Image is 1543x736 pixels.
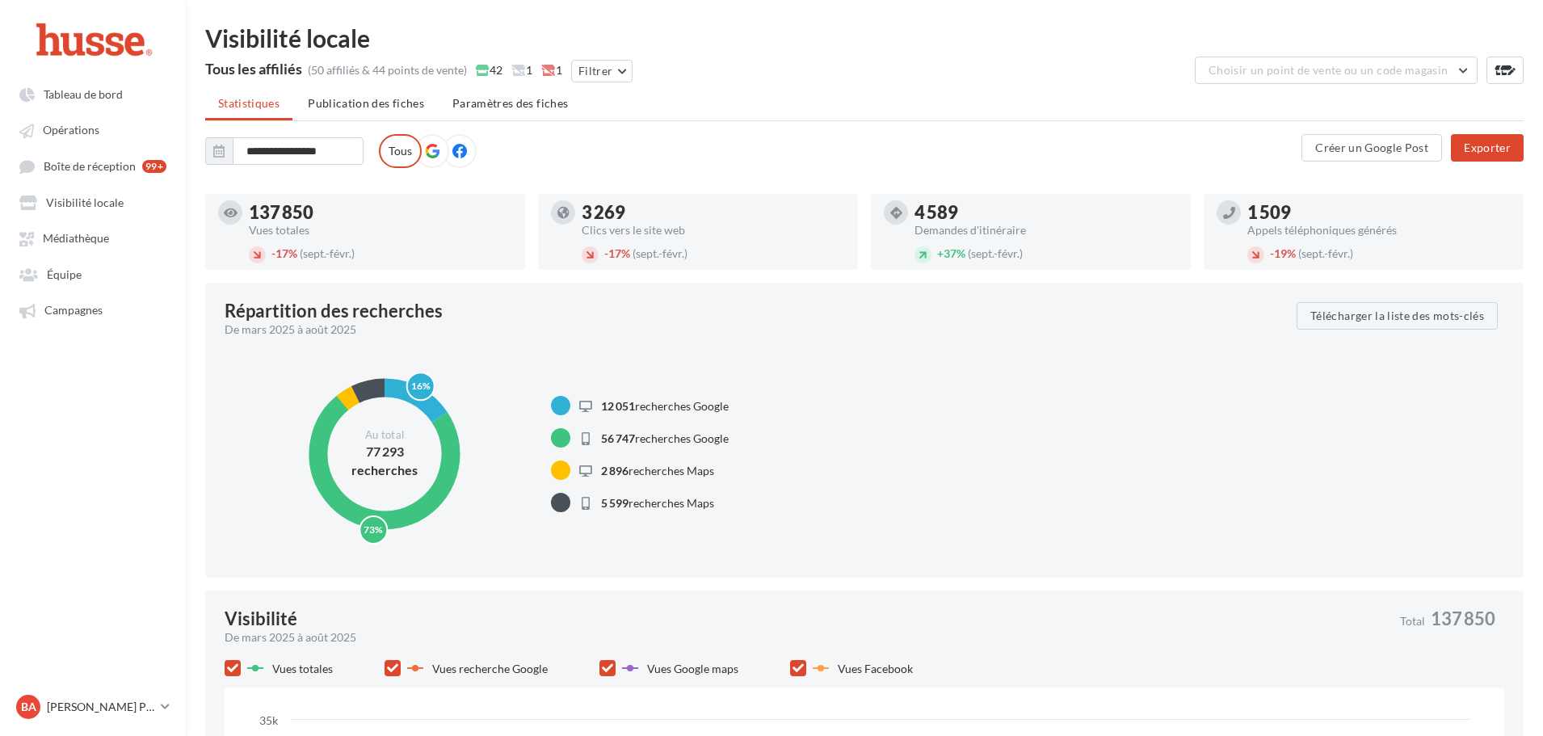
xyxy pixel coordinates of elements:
[937,246,944,260] span: +
[601,496,714,510] span: recherches Maps
[259,713,279,727] text: 35k
[271,246,297,260] span: 17%
[44,87,123,101] span: Tableau de bord
[1195,57,1478,84] button: Choisir un point de vente ou un code magasin
[604,246,608,260] span: -
[601,464,714,477] span: recherches Maps
[44,159,136,173] span: Boîte de réception
[601,431,729,445] span: recherches Google
[47,699,154,715] p: [PERSON_NAME] Page
[582,225,845,236] div: Clics vers le site web
[44,304,103,318] span: Campagnes
[601,431,635,445] span: 56 747
[604,246,630,260] span: 17%
[142,160,166,173] div: 99+
[225,629,1387,646] div: De mars 2025 à août 2025
[582,204,845,221] div: 3 269
[647,662,738,675] span: Vues Google maps
[47,267,82,281] span: Équipe
[601,496,629,510] span: 5 599
[452,96,568,110] span: Paramètres des fiches
[914,204,1178,221] div: 4 589
[225,322,1284,338] div: De mars 2025 à août 2025
[10,259,176,288] a: Équipe
[633,246,687,260] span: (sept.-févr.)
[968,246,1023,260] span: (sept.-févr.)
[601,399,635,413] span: 12 051
[1270,246,1296,260] span: 19%
[10,223,176,252] a: Médiathèque
[249,225,512,236] div: Vues totales
[249,204,512,221] div: 137 850
[271,246,275,260] span: -
[571,60,633,82] button: Filtrer
[225,610,297,628] div: Visibilité
[914,225,1178,236] div: Demandes d'itinéraire
[601,399,729,413] span: recherches Google
[308,96,424,110] span: Publication des fiches
[46,196,124,209] span: Visibilité locale
[43,232,109,246] span: Médiathèque
[1270,246,1274,260] span: -
[225,302,443,320] div: Répartition des recherches
[272,662,333,675] span: Vues totales
[1451,134,1524,162] button: Exporter
[476,62,502,78] span: 42
[10,187,176,217] a: Visibilité locale
[10,79,176,108] a: Tableau de bord
[1431,610,1495,628] span: 137 850
[1298,246,1353,260] span: (sept.-févr.)
[10,115,176,144] a: Opérations
[300,246,355,260] span: (sept.-févr.)
[838,662,913,675] span: Vues Facebook
[1209,63,1448,77] span: Choisir un point de vente ou un code magasin
[10,295,176,324] a: Campagnes
[1247,225,1511,236] div: Appels téléphoniques générés
[308,62,467,78] div: (50 affiliés & 44 points de vente)
[601,464,629,477] span: 2 896
[21,699,36,715] span: Ba
[1297,302,1498,330] button: Télécharger la liste des mots-clés
[205,26,1524,50] div: Visibilité locale
[511,62,532,78] span: 1
[13,692,173,722] a: Ba [PERSON_NAME] Page
[379,134,422,168] label: Tous
[432,662,548,675] span: Vues recherche Google
[541,62,562,78] span: 1
[1247,204,1511,221] div: 1 509
[937,246,965,260] span: 37%
[205,61,302,76] div: Tous les affiliés
[10,151,176,181] a: Boîte de réception 99+
[1400,616,1425,627] span: Total
[43,124,99,137] span: Opérations
[1301,134,1442,162] button: Créer un Google Post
